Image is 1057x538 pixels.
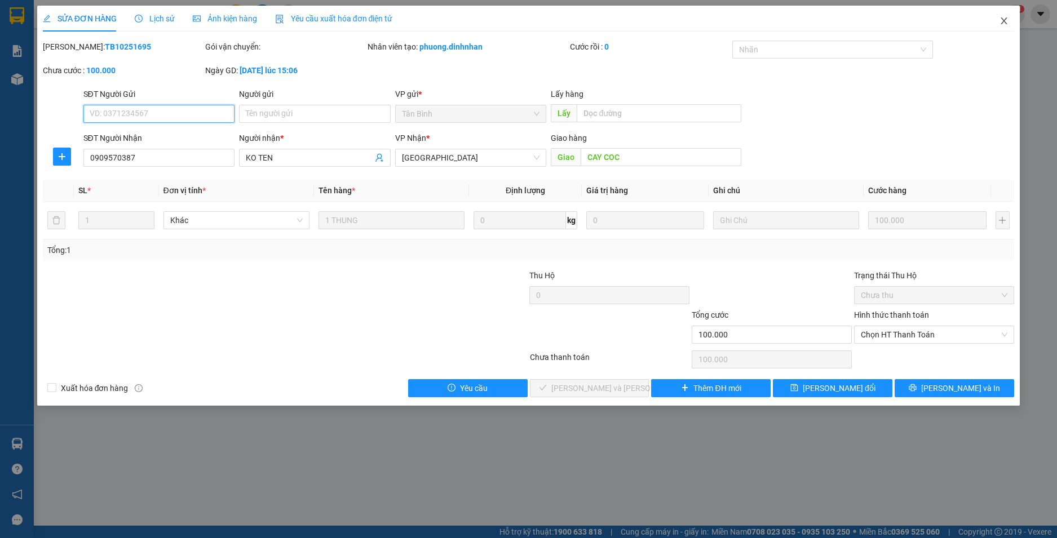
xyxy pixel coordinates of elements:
span: SL [78,186,87,195]
span: plus [54,152,70,161]
span: Ảnh kiện hàng [193,14,257,23]
div: Ngày GD: [205,64,365,77]
div: Người nhận [239,132,391,144]
span: SỬA ĐƠN HÀNG [43,14,117,23]
b: TB10251695 [105,42,151,51]
span: Tên hàng [319,186,355,195]
span: Yêu cầu xuất hóa đơn điện tử [275,14,393,23]
span: edit [43,15,51,23]
span: Tổng cước [692,310,728,319]
b: phuong.dinhnhan [419,42,483,51]
th: Ghi chú [709,180,864,202]
input: 0 [868,211,986,229]
span: Xuất hóa đơn hàng [56,382,133,394]
span: Lịch sử [135,14,175,23]
span: [PERSON_NAME] và In [921,382,1000,394]
span: close [999,16,1009,25]
input: 0 [586,211,704,229]
img: icon [275,15,284,24]
b: 0 [604,42,609,51]
span: Giao [551,148,581,166]
span: plus [681,384,689,393]
input: VD: Bàn, Ghế [319,211,465,229]
b: 100.000 [86,66,116,75]
button: plusThêm ĐH mới [651,379,771,397]
div: Cước rồi : [570,41,730,53]
button: check[PERSON_NAME] và [PERSON_NAME] hàng [530,379,649,397]
span: clock-circle [135,15,143,23]
span: Chưa thu [861,287,1007,304]
span: exclamation-circle [448,384,455,393]
span: VP Nhận [395,134,426,143]
button: exclamation-circleYêu cầu [408,379,528,397]
input: Dọc đường [577,104,741,122]
div: Chưa cước : [43,64,203,77]
span: kg [566,211,577,229]
div: Chưa thanh toán [529,351,691,371]
input: Dọc đường [581,148,741,166]
span: [PERSON_NAME] đổi [803,382,875,394]
span: Thu Hộ [529,271,555,280]
div: [PERSON_NAME]: [43,41,203,53]
button: printer[PERSON_NAME] và In [895,379,1014,397]
span: Giá trị hàng [586,186,628,195]
span: info-circle [135,384,143,392]
div: Nhân viên tạo: [368,41,568,53]
button: delete [47,211,65,229]
button: plus [996,211,1010,229]
div: SĐT Người Gửi [83,88,235,100]
div: Người gửi [239,88,391,100]
span: Định lượng [506,186,545,195]
b: [DATE] lúc 15:06 [240,66,298,75]
span: Cước hàng [868,186,906,195]
span: Yêu cầu [460,382,488,394]
span: printer [909,384,917,393]
button: plus [53,148,71,166]
div: Gói vận chuyển: [205,41,365,53]
span: Đơn vị tính [163,186,206,195]
div: Trạng thái Thu Hộ [854,269,1014,282]
span: Đà Nẵng [402,149,540,166]
div: VP gửi [395,88,547,100]
button: Close [988,6,1020,37]
input: Ghi Chú [713,211,859,229]
span: Thêm ĐH mới [693,382,741,394]
span: Lấy hàng [551,90,583,99]
span: Lấy [551,104,577,122]
span: user-add [375,153,384,162]
span: picture [193,15,201,23]
div: Tổng: 1 [47,244,408,256]
button: save[PERSON_NAME] đổi [773,379,892,397]
span: Khác [170,212,303,229]
div: SĐT Người Nhận [83,132,235,144]
span: Chọn HT Thanh Toán [861,326,1007,343]
span: save [790,384,798,393]
label: Hình thức thanh toán [854,310,929,319]
span: Tân Bình [402,105,540,122]
span: Giao hàng [551,134,587,143]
